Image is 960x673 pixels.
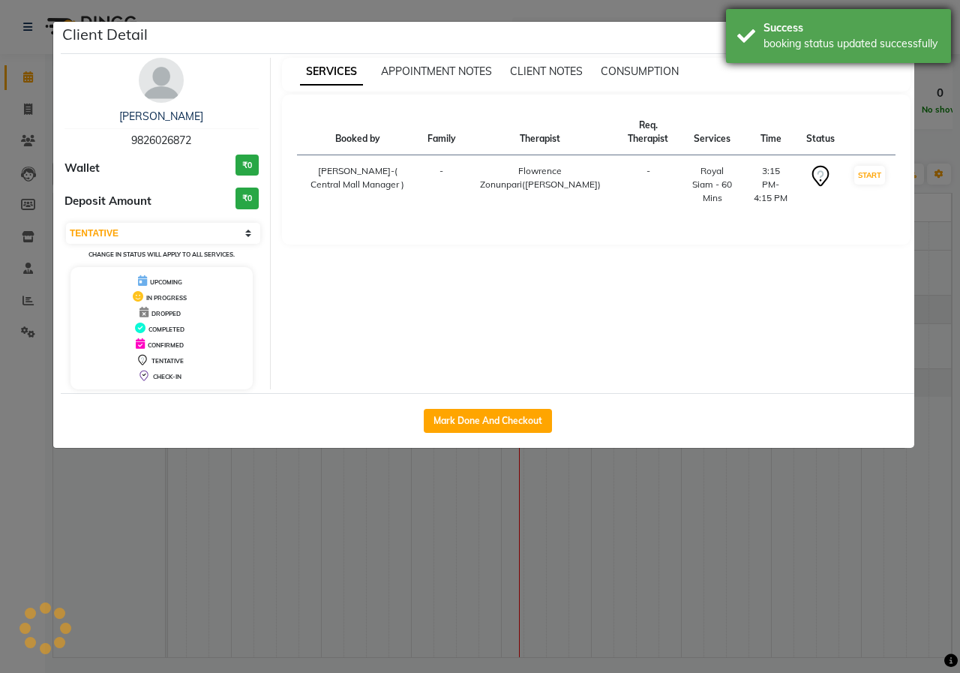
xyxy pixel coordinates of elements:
img: avatar [139,58,184,103]
a: [PERSON_NAME] [119,110,203,123]
span: IN PROGRESS [146,294,187,302]
span: SERVICES [300,59,363,86]
h3: ₹0 [235,188,259,209]
span: Deposit Amount [64,193,151,210]
th: Time [745,110,797,155]
span: TENTATIVE [151,357,184,365]
th: Status [797,110,844,155]
span: 9826026872 [131,134,191,147]
span: Wallet [64,160,100,177]
span: COMPLETED [148,326,184,333]
span: CONFIRMED [148,341,184,349]
th: Therapist [465,110,616,155]
span: Flowrence Zonunpari([PERSON_NAME]) [480,165,601,190]
th: Req. Therapist [616,110,680,155]
td: - [418,155,465,215]
span: CLIENT NOTES [510,65,583,78]
div: Success [763,20,940,36]
span: APPOINTMENT NOTES [381,65,492,78]
td: 3:15 PM-4:15 PM [745,155,797,215]
span: CONSUMPTION [601,65,679,78]
span: UPCOMING [150,278,182,286]
button: Mark Done And Checkout [424,409,552,433]
div: Royal Siam - 60 Mins [689,164,736,205]
small: Change in status will apply to all services. [88,251,235,258]
td: [PERSON_NAME]-( Central Mall Manager ) [297,155,418,215]
div: booking status updated successfully [763,36,940,52]
th: Family [418,110,465,155]
th: Booked by [297,110,418,155]
h3: ₹0 [235,155,259,176]
button: START [854,166,885,185]
td: - [616,155,680,215]
span: CHECK-IN [153,373,181,380]
h5: Client Detail [62,23,148,46]
span: DROPPED [151,310,181,317]
th: Services [680,110,745,155]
